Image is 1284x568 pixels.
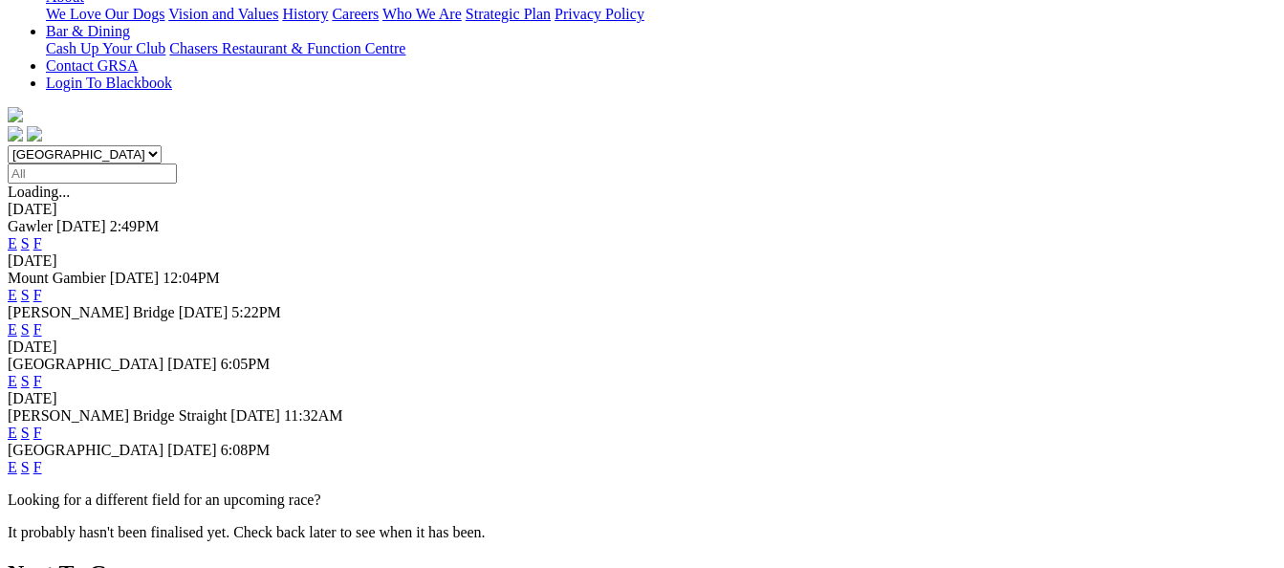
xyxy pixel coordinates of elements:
a: E [8,321,17,338]
span: [PERSON_NAME] Bridge Straight [8,407,227,424]
span: 11:32AM [284,407,343,424]
a: E [8,235,17,251]
a: E [8,459,17,475]
a: Strategic Plan [466,6,551,22]
a: Privacy Policy [555,6,644,22]
span: 5:22PM [231,304,281,320]
span: [DATE] [179,304,229,320]
span: [DATE] [167,442,217,458]
a: Contact GRSA [46,57,138,74]
span: 6:08PM [221,442,271,458]
div: [DATE] [8,201,1276,218]
a: F [33,373,42,389]
span: 2:49PM [110,218,160,234]
a: S [21,287,30,303]
span: [GEOGRAPHIC_DATA] [8,356,163,372]
div: [DATE] [8,339,1276,356]
a: History [282,6,328,22]
a: S [21,425,30,441]
a: E [8,287,17,303]
a: S [21,321,30,338]
div: Bar & Dining [46,40,1276,57]
span: Loading... [8,184,70,200]
a: E [8,373,17,389]
img: facebook.svg [8,126,23,142]
a: Cash Up Your Club [46,40,165,56]
a: Who We Are [382,6,462,22]
a: S [21,459,30,475]
a: F [33,459,42,475]
a: Chasers Restaurant & Function Centre [169,40,405,56]
div: [DATE] [8,252,1276,270]
span: [PERSON_NAME] Bridge [8,304,175,320]
a: F [33,287,42,303]
a: S [21,373,30,389]
span: [GEOGRAPHIC_DATA] [8,442,163,458]
a: Vision and Values [168,6,278,22]
span: Mount Gambier [8,270,106,286]
a: Login To Blackbook [46,75,172,91]
span: [DATE] [230,407,280,424]
a: Bar & Dining [46,23,130,39]
a: S [21,235,30,251]
img: logo-grsa-white.png [8,107,23,122]
input: Select date [8,164,177,184]
span: [DATE] [167,356,217,372]
a: F [33,235,42,251]
div: [DATE] [8,390,1276,407]
p: Looking for a different field for an upcoming race? [8,492,1276,509]
span: [DATE] [110,270,160,286]
div: About [46,6,1276,23]
a: F [33,425,42,441]
a: E [8,425,17,441]
partial: It probably hasn't been finalised yet. Check back later to see when it has been. [8,524,486,540]
a: Careers [332,6,379,22]
img: twitter.svg [27,126,42,142]
a: We Love Our Dogs [46,6,164,22]
span: [DATE] [56,218,106,234]
span: 12:04PM [163,270,220,286]
span: Gawler [8,218,53,234]
span: 6:05PM [221,356,271,372]
a: F [33,321,42,338]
